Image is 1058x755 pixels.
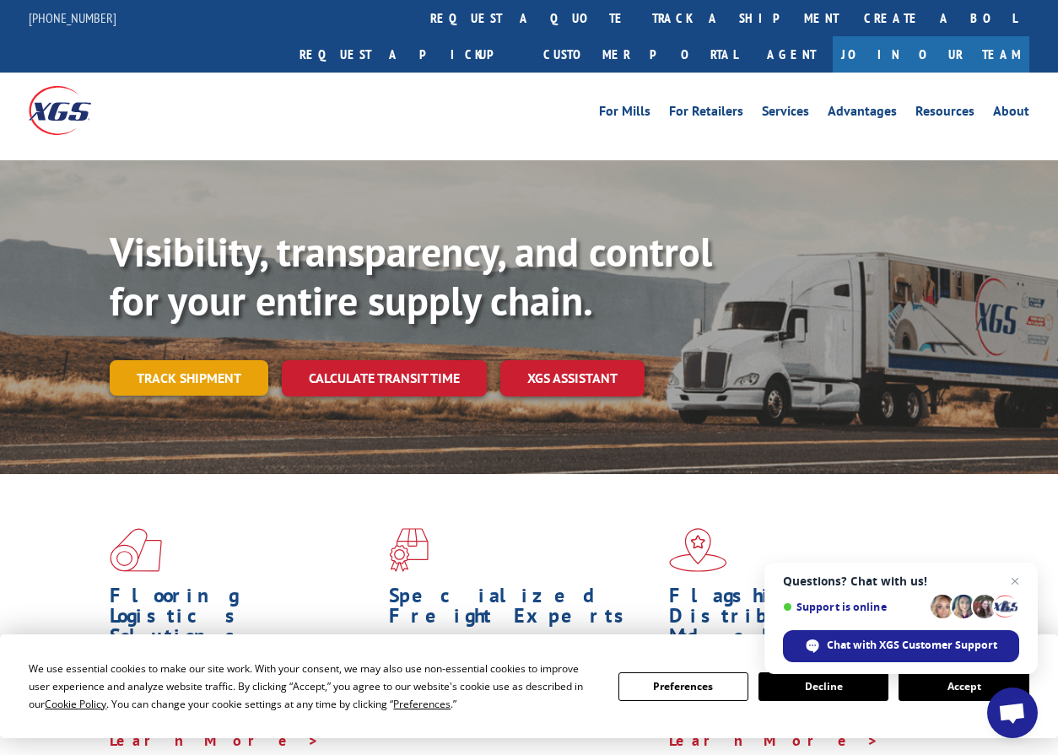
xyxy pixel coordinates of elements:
[987,688,1038,738] a: Open chat
[110,585,376,655] h1: Flooring Logistics Solutions
[762,105,809,123] a: Services
[669,731,879,750] a: Learn More >
[669,105,743,123] a: For Retailers
[915,105,974,123] a: Resources
[833,36,1029,73] a: Join Our Team
[827,638,997,653] span: Chat with XGS Customer Support
[899,672,1028,701] button: Accept
[618,672,748,701] button: Preferences
[783,630,1019,662] span: Chat with XGS Customer Support
[531,36,750,73] a: Customer Portal
[783,601,925,613] span: Support is online
[282,360,487,396] a: Calculate transit time
[599,105,650,123] a: For Mills
[393,697,451,711] span: Preferences
[45,697,106,711] span: Cookie Policy
[669,585,936,655] h1: Flagship Distribution Model
[110,225,712,326] b: Visibility, transparency, and control for your entire supply chain.
[110,731,320,750] a: Learn More >
[287,36,531,73] a: Request a pickup
[29,660,597,713] div: We use essential cookies to make our site work. With your consent, we may also use non-essential ...
[389,528,429,572] img: xgs-icon-focused-on-flooring-red
[993,105,1029,123] a: About
[669,528,727,572] img: xgs-icon-flagship-distribution-model-red
[29,9,116,26] a: [PHONE_NUMBER]
[110,528,162,572] img: xgs-icon-total-supply-chain-intelligence-red
[783,574,1019,588] span: Questions? Chat with us!
[110,360,268,396] a: Track shipment
[758,672,888,701] button: Decline
[500,360,645,396] a: XGS ASSISTANT
[750,36,833,73] a: Agent
[389,585,656,634] h1: Specialized Freight Experts
[828,105,897,123] a: Advantages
